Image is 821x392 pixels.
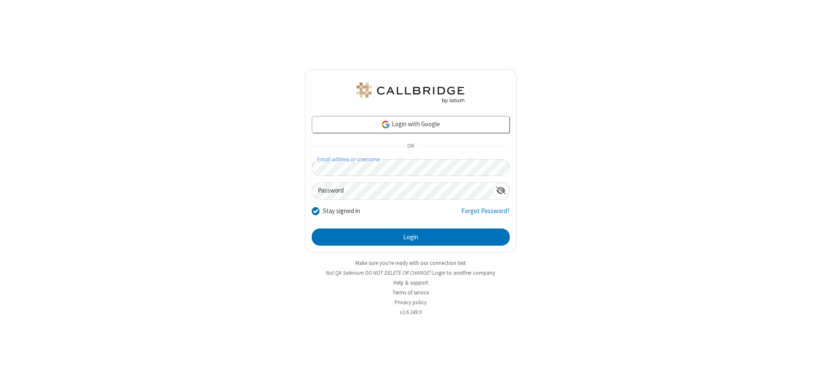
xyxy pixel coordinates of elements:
div: Show password [493,183,509,199]
input: Password [312,183,493,199]
input: Email address or username [312,159,510,176]
li: v2.6.349.9 [305,308,517,316]
li: Not QA Selenium DO NOT DELETE OR CHANGE? [305,269,517,277]
a: Terms of service [393,289,429,296]
a: Privacy policy [395,299,427,306]
button: Login to another company [432,269,495,277]
button: Login [312,229,510,246]
img: QA Selenium DO NOT DELETE OR CHANGE [355,83,466,103]
a: Help & support [393,279,428,286]
label: Stay signed in [323,206,360,216]
a: Login with Google [312,116,510,133]
span: OR [404,140,417,152]
a: Make sure you're ready with our connection test [355,259,466,267]
a: Forgot Password? [461,206,510,223]
img: google-icon.png [381,120,390,129]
